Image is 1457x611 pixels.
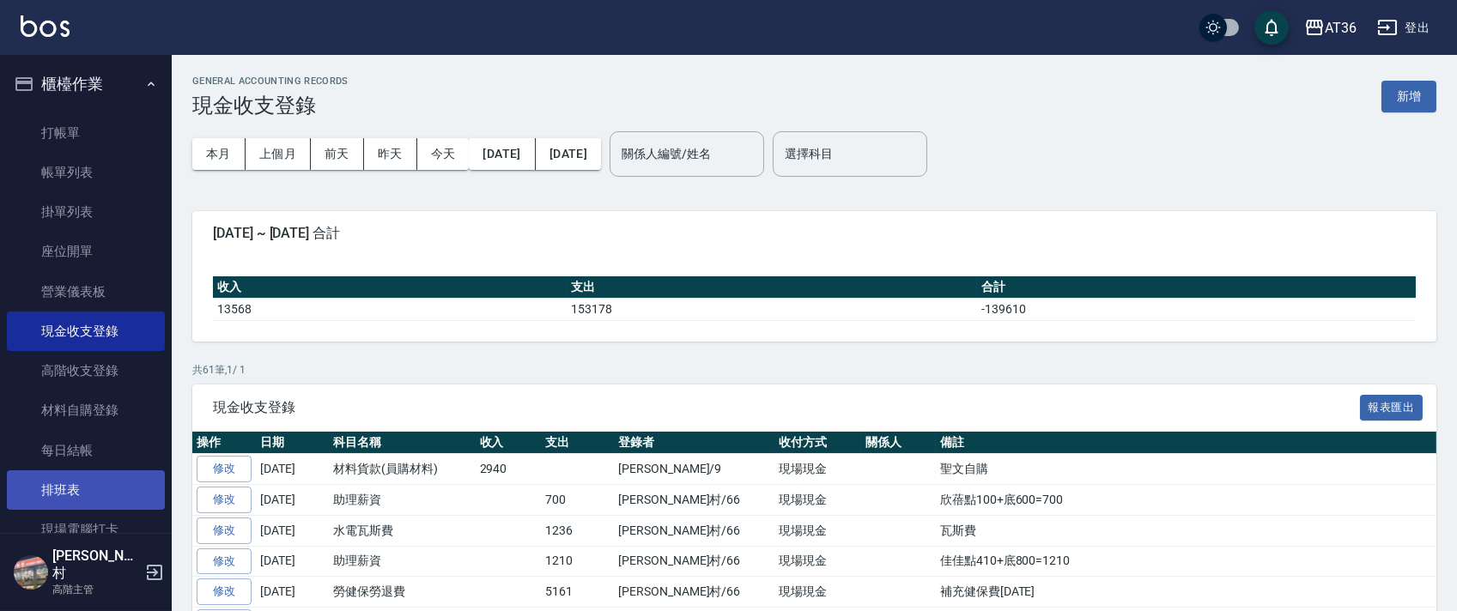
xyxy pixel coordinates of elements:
[197,456,252,482] a: 修改
[536,138,601,170] button: [DATE]
[213,225,1416,242] span: [DATE] ~ [DATE] 合計
[7,232,165,271] a: 座位開單
[614,485,774,516] td: [PERSON_NAME]村/66
[1370,12,1436,44] button: 登出
[541,546,614,577] td: 1210
[256,485,329,516] td: [DATE]
[936,515,1436,546] td: 瓦斯費
[256,515,329,546] td: [DATE]
[329,546,476,577] td: 助理薪資
[614,546,774,577] td: [PERSON_NAME]村/66
[7,510,165,549] a: 現場電腦打卡
[197,548,252,575] a: 修改
[192,432,256,454] th: 操作
[52,582,140,597] p: 高階主管
[192,94,349,118] h3: 現金收支登錄
[774,454,861,485] td: 現場現金
[213,399,1360,416] span: 現金收支登錄
[329,432,476,454] th: 科目名稱
[7,192,165,232] a: 掛單列表
[541,577,614,608] td: 5161
[197,487,252,513] a: 修改
[7,431,165,470] a: 每日結帳
[614,432,774,454] th: 登錄者
[52,547,140,582] h5: [PERSON_NAME]村
[213,276,567,299] th: 收入
[936,454,1436,485] td: 聖文自購
[936,432,1436,454] th: 備註
[774,546,861,577] td: 現場現金
[469,138,535,170] button: [DATE]
[614,577,774,608] td: [PERSON_NAME]村/66
[774,577,861,608] td: 現場現金
[1254,10,1289,45] button: save
[7,390,165,430] a: 材料自購登錄
[329,454,476,485] td: 材料貨款(員購材料)
[21,15,70,37] img: Logo
[192,138,246,170] button: 本月
[936,485,1436,516] td: 欣蓓點100+底600=700
[541,432,614,454] th: 支出
[329,485,476,516] td: 助理薪資
[774,485,861,516] td: 現場現金
[1297,10,1363,45] button: AT36
[977,298,1416,320] td: -139610
[567,298,977,320] td: 153178
[774,432,861,454] th: 收付方式
[476,454,542,485] td: 2940
[1360,395,1424,421] button: 報表匯出
[329,515,476,546] td: 水電瓦斯費
[256,454,329,485] td: [DATE]
[614,454,774,485] td: [PERSON_NAME]/9
[541,485,614,516] td: 700
[936,546,1436,577] td: 佳佳點410+底800=1210
[197,578,252,605] a: 修改
[197,517,252,544] a: 修改
[936,577,1436,608] td: 補充健保費[DATE]
[567,276,977,299] th: 支出
[1381,88,1436,104] a: 新增
[1325,17,1357,39] div: AT36
[7,113,165,153] a: 打帳單
[7,470,165,510] a: 排班表
[7,153,165,192] a: 帳單列表
[7,62,165,106] button: 櫃檯作業
[256,432,329,454] th: 日期
[329,577,476,608] td: 勞健保勞退費
[614,515,774,546] td: [PERSON_NAME]村/66
[476,432,542,454] th: 收入
[7,312,165,351] a: 現金收支登錄
[1360,398,1424,414] a: 報表匯出
[7,272,165,312] a: 營業儀表板
[192,362,1436,378] p: 共 61 筆, 1 / 1
[417,138,470,170] button: 今天
[774,515,861,546] td: 現場現金
[14,555,48,590] img: Person
[541,515,614,546] td: 1236
[861,432,936,454] th: 關係人
[311,138,364,170] button: 前天
[1381,81,1436,112] button: 新增
[364,138,417,170] button: 昨天
[256,546,329,577] td: [DATE]
[977,276,1416,299] th: 合計
[7,351,165,390] a: 高階收支登錄
[192,76,349,87] h2: GENERAL ACCOUNTING RECORDS
[213,298,567,320] td: 13568
[256,577,329,608] td: [DATE]
[246,138,311,170] button: 上個月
